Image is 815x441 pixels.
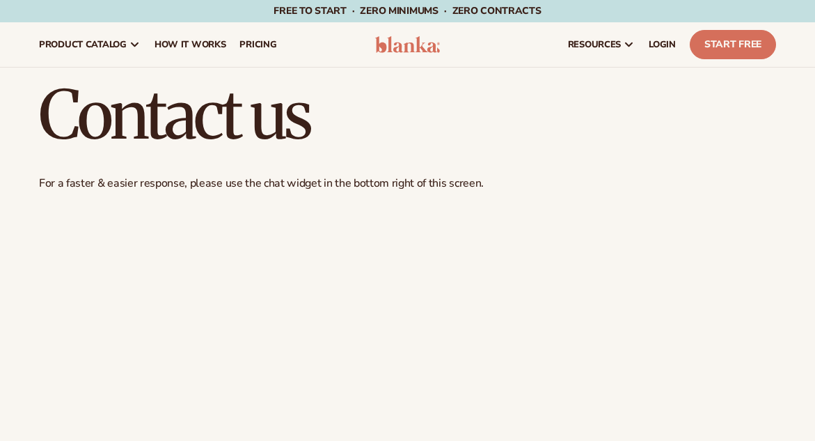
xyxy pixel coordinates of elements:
[274,4,541,17] span: Free to start · ZERO minimums · ZERO contracts
[155,39,226,50] span: How It Works
[690,30,776,59] a: Start Free
[568,39,621,50] span: resources
[32,22,148,67] a: product catalog
[148,22,233,67] a: How It Works
[239,39,276,50] span: pricing
[232,22,283,67] a: pricing
[39,176,776,191] p: For a faster & easier response, please use the chat widget in the bottom right of this screen.
[39,39,127,50] span: product catalog
[375,36,441,53] img: logo
[642,22,683,67] a: LOGIN
[561,22,642,67] a: resources
[649,39,676,50] span: LOGIN
[39,82,776,148] h1: Contact us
